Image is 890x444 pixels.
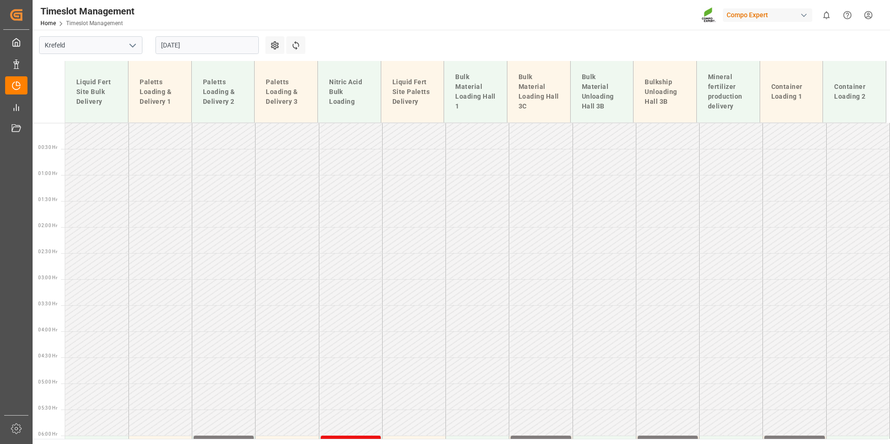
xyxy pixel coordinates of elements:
[38,353,57,358] span: 04:30 Hr
[837,5,858,26] button: Help Center
[38,171,57,176] span: 01:00 Hr
[768,78,816,105] div: Container Loading 1
[40,20,56,27] a: Home
[136,74,184,110] div: Paletts Loading & Delivery 1
[389,74,437,110] div: Liquid Fert Site Paletts Delivery
[816,5,837,26] button: show 0 new notifications
[262,74,310,110] div: Paletts Loading & Delivery 3
[578,68,626,115] div: Bulk Material Unloading Hall 3B
[38,145,57,150] span: 00:30 Hr
[38,249,57,254] span: 02:30 Hr
[73,74,121,110] div: Liquid Fert Site Bulk Delivery
[325,74,373,110] div: Nitric Acid Bulk Loading
[155,36,259,54] input: DD.MM.YYYY
[40,4,135,18] div: Timeslot Management
[38,405,57,410] span: 05:30 Hr
[641,74,689,110] div: Bulkship Unloading Hall 3B
[38,431,57,437] span: 06:00 Hr
[38,275,57,280] span: 03:00 Hr
[38,327,57,332] span: 04:00 Hr
[704,68,752,115] div: Mineral fertilizer production delivery
[723,8,812,22] div: Compo Expert
[701,7,716,23] img: Screenshot%202023-09-29%20at%2010.02.21.png_1712312052.png
[38,301,57,306] span: 03:30 Hr
[38,197,57,202] span: 01:30 Hr
[38,223,57,228] span: 02:00 Hr
[452,68,499,115] div: Bulk Material Loading Hall 1
[38,379,57,384] span: 05:00 Hr
[723,6,816,24] button: Compo Expert
[199,74,247,110] div: Paletts Loading & Delivery 2
[39,36,142,54] input: Type to search/select
[515,68,563,115] div: Bulk Material Loading Hall 3C
[830,78,878,105] div: Container Loading 2
[125,38,139,53] button: open menu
